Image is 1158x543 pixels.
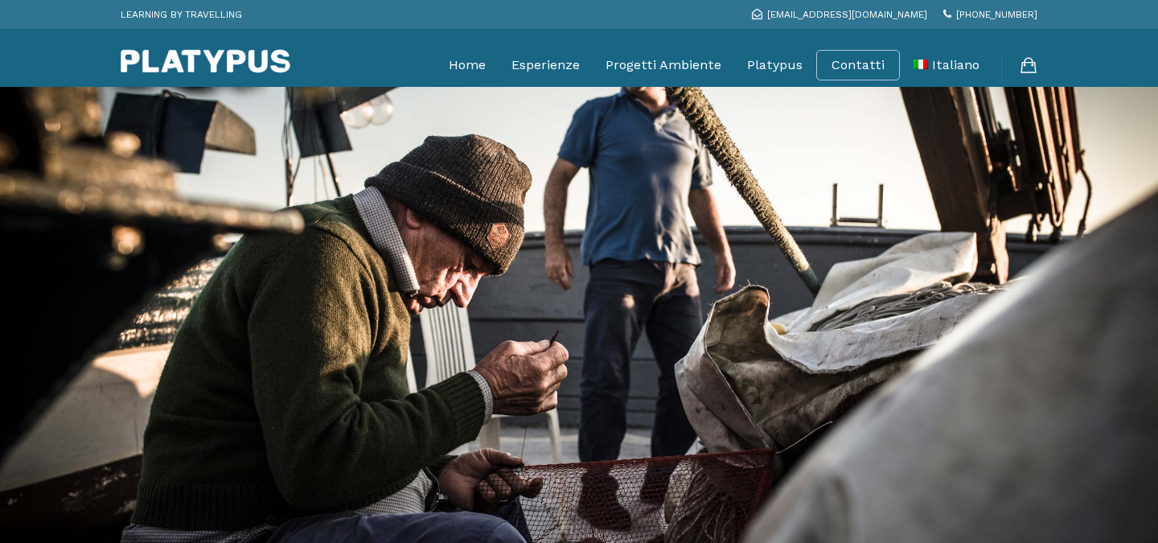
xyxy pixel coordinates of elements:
[606,45,721,85] a: Progetti Ambiente
[932,57,979,72] span: Italiano
[914,45,979,85] a: Italiano
[121,4,242,25] p: LEARNING BY TRAVELLING
[511,45,580,85] a: Esperienze
[767,9,927,20] span: [EMAIL_ADDRESS][DOMAIN_NAME]
[752,9,927,20] a: [EMAIL_ADDRESS][DOMAIN_NAME]
[956,9,1037,20] span: [PHONE_NUMBER]
[943,9,1037,20] a: [PHONE_NUMBER]
[832,57,885,73] a: Contatti
[747,45,803,85] a: Platypus
[449,45,486,85] a: Home
[121,49,290,73] img: Platypus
